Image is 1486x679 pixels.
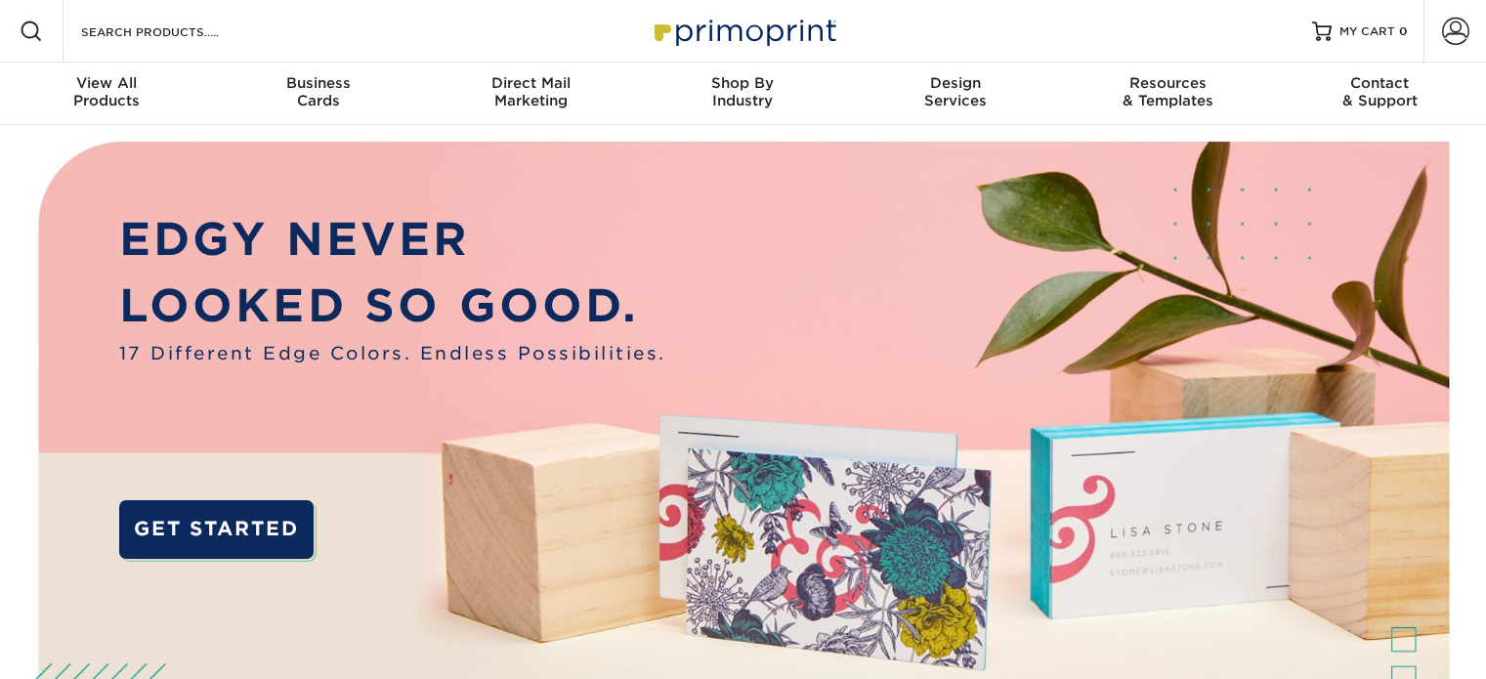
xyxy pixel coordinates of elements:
span: 0 [1399,24,1408,38]
span: MY CART [1339,23,1395,40]
a: DesignServices [849,63,1061,125]
div: & Templates [1061,74,1273,109]
div: Cards [212,74,424,109]
a: Contact& Support [1274,63,1486,125]
a: GET STARTED [119,500,314,559]
div: Services [849,74,1061,109]
input: SEARCH PRODUCTS..... [79,20,270,43]
span: Business [212,74,424,92]
a: BusinessCards [212,63,424,125]
a: Resources& Templates [1061,63,1273,125]
span: 17 Different Edge Colors. Endless Possibilities. [119,340,666,366]
span: Design [849,74,1061,92]
p: EDGY NEVER [119,206,666,273]
div: & Support [1274,74,1486,109]
div: Industry [637,74,849,109]
span: Contact [1274,74,1486,92]
div: Marketing [425,74,637,109]
span: Direct Mail [425,74,637,92]
p: LOOKED SO GOOD. [119,273,666,339]
span: Resources [1061,74,1273,92]
a: Shop ByIndustry [637,63,849,125]
a: Direct MailMarketing [425,63,637,125]
span: Shop By [637,74,849,92]
img: Primoprint [646,10,841,52]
